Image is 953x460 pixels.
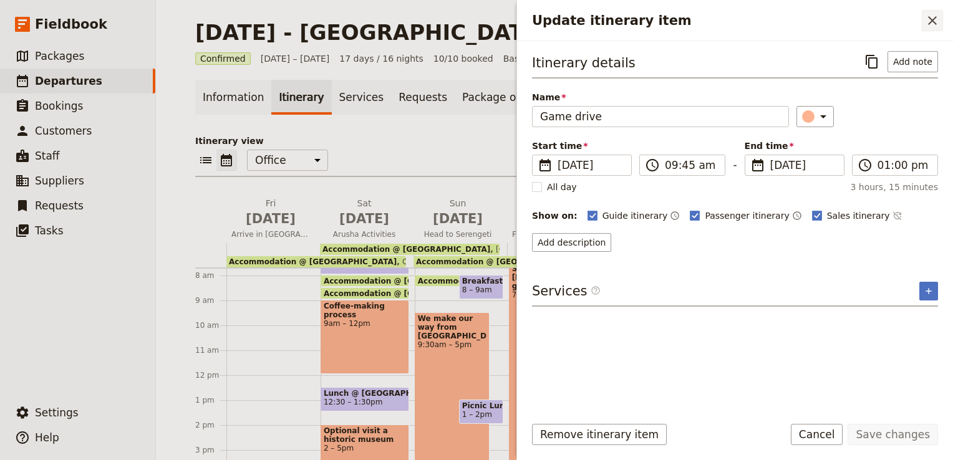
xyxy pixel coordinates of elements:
[512,264,581,290] span: Spectacular [PERSON_NAME] game drive
[271,80,331,115] a: Itinerary
[35,50,84,62] span: Packages
[791,424,843,445] button: Cancel
[878,158,930,173] input: ​
[195,370,226,380] div: 12 pm
[226,197,320,243] button: Fri [DATE]Arrive in [GEOGRAPHIC_DATA]
[532,209,578,222] div: Show on:
[35,175,84,187] span: Suppliers
[324,389,406,398] span: Lunch @ [GEOGRAPHIC_DATA]
[532,106,789,127] input: Name
[320,244,500,255] div: Accommodation @ [GEOGRAPHIC_DATA][GEOGRAPHIC_DATA]
[195,52,251,65] span: Confirmed
[325,209,404,228] span: [DATE]
[538,158,553,173] span: ​
[418,197,497,228] h2: Sun
[324,398,382,406] span: 12:30 – 1:30pm
[226,229,315,239] span: Arrive in [GEOGRAPHIC_DATA]
[532,282,601,300] h3: Services
[195,395,226,405] div: 1 pm
[418,314,487,340] span: We make our way from [GEOGRAPHIC_DATA]
[733,157,737,176] span: -
[893,208,902,223] button: Time not shown on sales itinerary
[195,271,226,280] div: 8 am
[455,80,556,115] a: Package options
[321,275,409,287] div: Accommodation @ [GEOGRAPHIC_DATA]
[229,257,397,266] span: Accommodation @ [GEOGRAPHIC_DATA]
[195,345,226,355] div: 11 am
[231,209,310,228] span: [DATE]
[512,290,581,299] span: 7:30am – 5:30pm
[35,406,79,419] span: Settings
[803,109,831,124] div: ​
[226,256,406,267] div: Accommodation @ [GEOGRAPHIC_DATA]Outpost Lodge
[503,52,695,65] span: Based on the package:
[35,224,64,237] span: Tasks
[325,197,404,228] h2: Sat
[391,80,455,115] a: Requests
[861,51,883,72] button: Copy itinerary item
[321,287,409,299] div: Accommodation @ [GEOGRAPHIC_DATA]
[858,158,873,173] span: ​
[462,277,500,285] span: Breakfast @ [GEOGRAPHIC_DATA]
[195,445,226,455] div: 3 pm
[324,302,406,319] span: Coffee-making process
[459,275,503,299] div: Breakfast @ [GEOGRAPHIC_DATA]8 – 9am
[558,158,624,173] span: [DATE]
[195,150,216,171] button: List view
[35,199,84,212] span: Requests
[462,285,492,294] span: 8 – 9am
[532,91,789,103] span: Name
[433,52,493,65] span: 10/10 booked
[665,158,717,173] input: ​
[35,125,92,137] span: Customers
[195,20,672,45] h1: [DATE] - [GEOGRAPHIC_DATA] - UPENDO
[195,420,226,430] div: 2 pm
[745,140,844,152] span: End time
[332,80,392,115] a: Services
[415,275,490,287] div: Accommodation @ [GEOGRAPHIC_DATA] Serengeti [PERSON_NAME] Camp-Upgrade option from dome tents
[322,245,490,254] span: Accommodation @ [GEOGRAPHIC_DATA]
[705,209,789,222] span: Passenger itinerary
[532,233,611,252] button: Add description
[645,158,660,173] span: ​
[414,229,502,239] span: Head to Serengeti
[261,52,330,65] span: [DATE] – [DATE]
[919,282,938,300] button: Add service inclusion
[848,424,938,445] button: Save changes
[547,181,577,193] span: All day
[35,150,60,162] span: Staff
[459,400,503,424] div: Picnic Lunch1 – 2pm
[321,387,409,411] div: Lunch @ [GEOGRAPHIC_DATA]12:30 – 1:30pm
[792,208,802,223] button: Time shown on passenger itinerary
[35,15,107,34] span: Fieldbook
[418,277,876,285] span: Accommodation @ [GEOGRAPHIC_DATA] Serengeti [PERSON_NAME] Camp-Upgrade option from dome tents
[796,106,834,127] button: ​
[414,256,687,267] div: Accommodation @ [GEOGRAPHIC_DATA] Serengeti [PERSON_NAME] Camp-Upgrade option from dome tents
[770,158,836,173] span: [DATE]
[216,150,237,171] button: Calendar view
[462,410,492,419] span: 1 – 2pm
[670,208,680,223] button: Time shown on guide itinerary
[532,11,922,30] h2: Update itinerary item
[195,320,226,330] div: 10 am
[827,209,890,222] span: Sales itinerary
[339,52,423,65] span: 17 days / 16 nights
[532,140,632,152] span: Start time
[324,289,497,297] span: Accommodation @ [GEOGRAPHIC_DATA]
[321,300,409,374] div: Coffee-making process9am – 12pm
[591,285,601,300] span: ​
[320,229,409,239] span: Arusha Activities
[324,277,497,285] span: Accommodation @ [GEOGRAPHIC_DATA]
[750,158,765,173] span: ​
[602,209,668,222] span: Guide itinerary
[195,295,226,305] div: 9 am
[532,54,636,72] h3: Itinerary details
[532,424,667,445] button: Remove itinerary item
[850,181,938,193] span: 3 hours, 15 minutes
[888,51,938,72] button: Add note
[418,209,497,228] span: [DATE]
[231,197,310,228] h2: Fri
[324,426,406,444] span: Optional visit a historic museum
[35,75,102,87] span: Departures
[414,197,507,243] button: Sun [DATE]Head to Serengeti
